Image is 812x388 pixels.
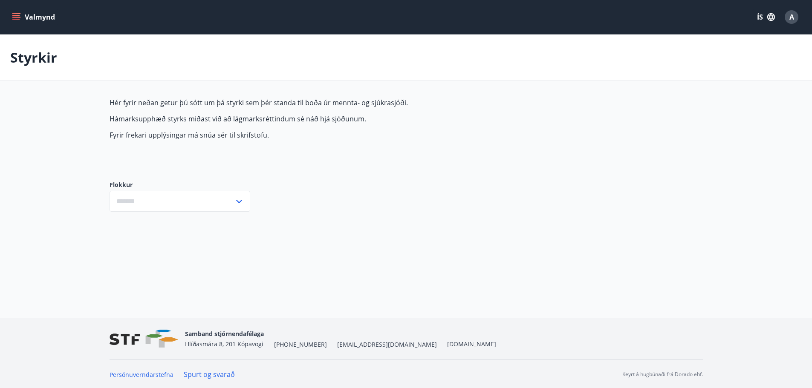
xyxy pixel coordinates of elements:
a: [DOMAIN_NAME] [447,340,496,348]
p: Hámarksupphæð styrks miðast við að lágmarksréttindum sé náð hjá sjóðunum. [110,114,512,124]
p: Styrkir [10,48,57,67]
span: [EMAIL_ADDRESS][DOMAIN_NAME] [337,340,437,349]
span: [PHONE_NUMBER] [274,340,327,349]
a: Persónuverndarstefna [110,371,173,379]
button: ÍS [752,9,780,25]
label: Flokkur [110,181,250,189]
span: Hlíðasmára 8, 201 Kópavogi [185,340,263,348]
p: Fyrir frekari upplýsingar má snúa sér til skrifstofu. [110,130,512,140]
button: A [781,7,802,27]
p: Hér fyrir neðan getur þú sótt um þá styrki sem þér standa til boða úr mennta- og sjúkrasjóði. [110,98,512,107]
button: menu [10,9,58,25]
p: Keyrt á hugbúnaði frá Dorado ehf. [622,371,703,378]
span: Samband stjórnendafélaga [185,330,264,338]
a: Spurt og svarað [184,370,235,379]
img: vjCaq2fThgY3EUYqSgpjEiBg6WP39ov69hlhuPVN.png [110,330,178,348]
span: A [789,12,794,22]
